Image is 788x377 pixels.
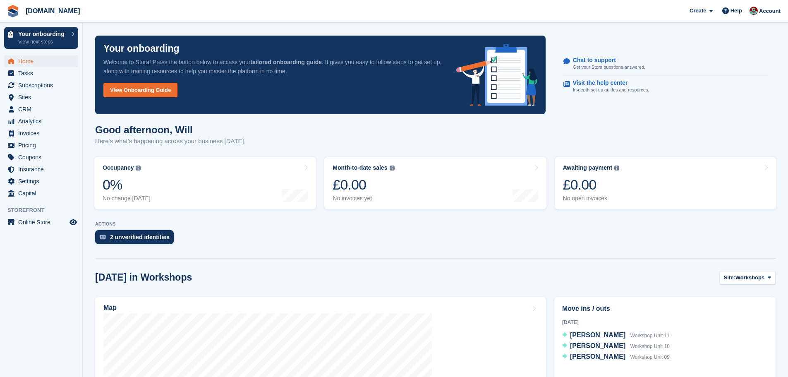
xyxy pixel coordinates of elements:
[18,55,68,67] span: Home
[103,164,134,171] div: Occupancy
[563,195,620,202] div: No open invoices
[4,127,78,139] a: menu
[103,58,443,76] p: Welcome to Stora! Press the button below to access your . It gives you easy to follow steps to ge...
[630,333,670,339] span: Workshop Unit 11
[18,175,68,187] span: Settings
[614,166,619,170] img: icon-info-grey-7440780725fd019a000dd9b08b2336e03edf1995a4989e88bcd33f0948082b44.svg
[750,7,758,15] img: Will Dougan
[18,163,68,175] span: Insurance
[390,166,395,170] img: icon-info-grey-7440780725fd019a000dd9b08b2336e03edf1995a4989e88bcd33f0948082b44.svg
[563,53,768,75] a: Chat to support Get your Stora questions answered.
[94,157,316,209] a: Occupancy 0% No change [DATE]
[250,59,322,65] strong: tailored onboarding guide
[4,91,78,103] a: menu
[4,175,78,187] a: menu
[18,79,68,91] span: Subscriptions
[4,163,78,175] a: menu
[570,331,625,339] span: [PERSON_NAME]
[562,319,768,326] div: [DATE]
[555,157,776,209] a: Awaiting payment £0.00 No open invoices
[735,274,765,282] span: Workshops
[731,7,742,15] span: Help
[103,83,177,97] a: View Onboarding Guide
[719,271,776,285] button: Site: Workshops
[95,230,178,248] a: 2 unverified identities
[759,7,781,15] span: Account
[570,353,625,360] span: [PERSON_NAME]
[95,221,776,227] p: ACTIONS
[95,272,192,283] h2: [DATE] in Workshops
[4,187,78,199] a: menu
[18,115,68,127] span: Analytics
[563,164,613,171] div: Awaiting payment
[103,195,151,202] div: No change [DATE]
[4,151,78,163] a: menu
[7,206,82,214] span: Storefront
[110,234,170,240] div: 2 unverified identities
[573,57,639,64] p: Chat to support
[95,137,244,146] p: Here's what's happening across your business [DATE]
[4,67,78,79] a: menu
[18,38,67,46] p: View next steps
[4,216,78,228] a: menu
[573,79,643,86] p: Visit the help center
[7,5,19,17] img: stora-icon-8386f47178a22dfd0bd8f6a31ec36ba5ce8667c1dd55bd0f319d3a0aa187defe.svg
[18,187,68,199] span: Capital
[333,164,387,171] div: Month-to-date sales
[103,304,117,312] h2: Map
[630,343,670,349] span: Workshop Unit 10
[103,44,180,53] p: Your onboarding
[690,7,706,15] span: Create
[333,195,394,202] div: No invoices yet
[136,166,141,170] img: icon-info-grey-7440780725fd019a000dd9b08b2336e03edf1995a4989e88bcd33f0948082b44.svg
[456,44,537,106] img: onboarding-info-6c161a55d2c0e0a8cae90662b2fe09162a5109e8cc188191df67fb4f79e88e88.svg
[4,103,78,115] a: menu
[18,151,68,163] span: Coupons
[4,27,78,49] a: Your onboarding View next steps
[4,79,78,91] a: menu
[562,352,670,363] a: [PERSON_NAME] Workshop Unit 09
[68,217,78,227] a: Preview store
[18,67,68,79] span: Tasks
[22,4,84,18] a: [DOMAIN_NAME]
[324,157,546,209] a: Month-to-date sales £0.00 No invoices yet
[18,31,67,37] p: Your onboarding
[570,342,625,349] span: [PERSON_NAME]
[562,304,768,314] h2: Move ins / outs
[18,127,68,139] span: Invoices
[562,341,670,352] a: [PERSON_NAME] Workshop Unit 10
[18,103,68,115] span: CRM
[18,216,68,228] span: Online Store
[563,75,768,98] a: Visit the help center In-depth set up guides and resources.
[630,354,670,360] span: Workshop Unit 09
[100,235,106,240] img: verify_identity-adf6edd0f0f0b5bbfe63781bf79b02c33cf7c696d77639b501bdc392416b5a36.svg
[573,86,649,94] p: In-depth set up guides and resources.
[562,330,670,341] a: [PERSON_NAME] Workshop Unit 11
[18,91,68,103] span: Sites
[103,176,151,193] div: 0%
[95,124,244,135] h1: Good afternoon, Will
[4,139,78,151] a: menu
[573,64,645,71] p: Get your Stora questions answered.
[333,176,394,193] div: £0.00
[724,274,735,282] span: Site:
[4,55,78,67] a: menu
[18,139,68,151] span: Pricing
[4,115,78,127] a: menu
[563,176,620,193] div: £0.00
